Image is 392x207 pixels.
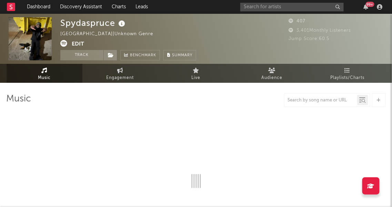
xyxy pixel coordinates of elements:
div: Spydaspruce [60,17,127,29]
div: 99 + [366,2,374,7]
a: Audience [234,64,310,83]
a: Music [7,64,82,83]
span: Benchmark [130,51,156,60]
span: 3,401 Monthly Listeners [289,28,351,33]
button: Edit [72,40,84,49]
button: Summary [163,50,196,60]
span: Jump Score: 60.5 [289,37,329,41]
a: Engagement [82,64,158,83]
span: Live [192,74,201,82]
a: Benchmark [120,50,160,60]
button: Track [60,50,103,60]
span: 407 [289,19,305,23]
span: Music [38,74,51,82]
a: Live [158,64,234,83]
span: Summary [172,53,192,57]
div: [GEOGRAPHIC_DATA] | Unknown Genre [60,30,161,38]
input: Search by song name or URL [284,98,357,103]
span: Audience [261,74,282,82]
input: Search for artists [240,3,344,11]
button: 99+ [364,4,369,10]
span: Playlists/Charts [331,74,365,82]
a: Playlists/Charts [310,64,386,83]
span: Engagement [107,74,134,82]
